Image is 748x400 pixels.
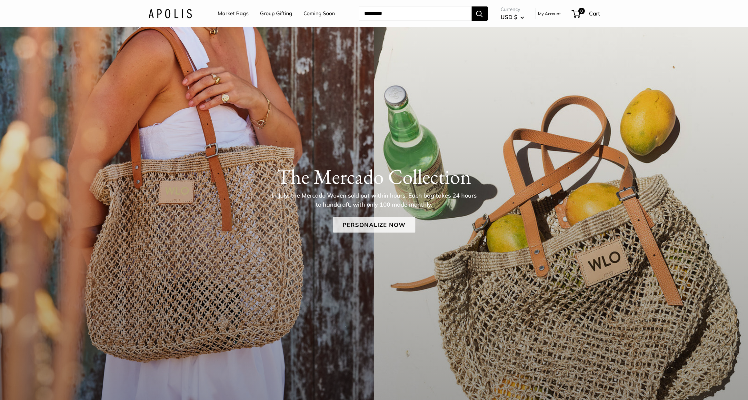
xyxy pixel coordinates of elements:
h1: The Mercado Collection [148,164,600,189]
span: Cart [589,10,600,17]
button: USD $ [501,12,524,22]
a: My Account [538,10,561,17]
img: Apolis [148,9,192,18]
a: Coming Soon [304,9,335,18]
a: Group Gifting [260,9,292,18]
p: In July, the Mercado Woven sold out within hours. Each bag takes 24 hours to handcraft, with only... [269,191,479,209]
button: Search [472,6,488,21]
a: Market Bags [218,9,249,18]
a: Personalize Now [333,217,415,233]
input: Search... [359,6,472,21]
span: Currency [501,5,524,14]
a: 0 Cart [572,8,600,19]
span: USD $ [501,14,517,20]
span: 0 [578,8,584,14]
